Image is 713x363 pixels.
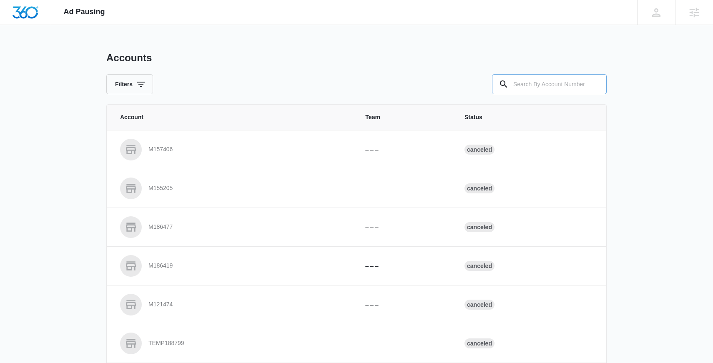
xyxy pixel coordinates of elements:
[120,113,345,122] span: Account
[120,333,345,354] a: TEMP188799
[148,262,173,270] p: M186419
[464,222,495,232] div: Canceled
[365,262,444,270] p: – – –
[365,223,444,232] p: – – –
[106,52,152,64] h1: Accounts
[464,300,495,310] div: Canceled
[365,300,444,309] p: – – –
[365,145,444,154] p: – – –
[464,183,495,193] div: Canceled
[120,294,345,315] a: M121474
[148,300,173,309] p: M121474
[492,74,607,94] input: Search By Account Number
[365,339,444,348] p: – – –
[64,8,105,16] span: Ad Pausing
[148,223,173,231] p: M186477
[464,145,495,155] div: Canceled
[120,216,345,238] a: M186477
[365,113,444,122] span: Team
[106,74,153,94] button: Filters
[464,261,495,271] div: Canceled
[120,139,345,160] a: M157406
[464,113,593,122] span: Status
[148,184,173,193] p: M155205
[365,184,444,193] p: – – –
[148,145,173,154] p: M157406
[148,339,184,348] p: TEMP188799
[464,338,495,348] div: Canceled
[120,178,345,199] a: M155205
[120,255,345,277] a: M186419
